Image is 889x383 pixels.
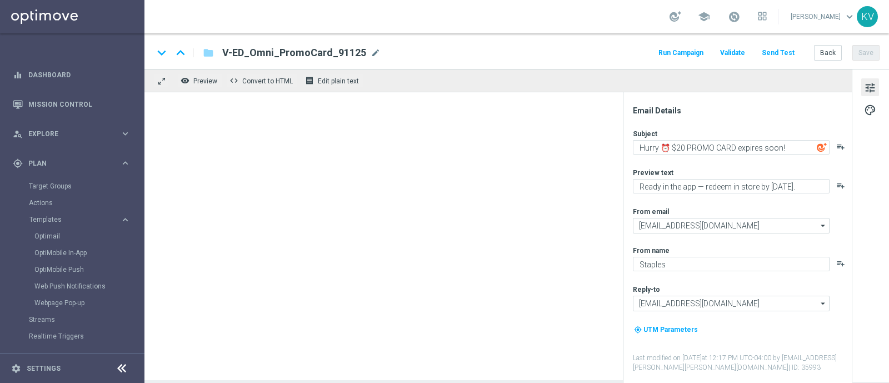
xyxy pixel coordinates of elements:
[720,49,745,57] span: Validate
[29,198,116,207] a: Actions
[861,101,879,118] button: palette
[120,215,131,225] i: keyboard_arrow_right
[12,130,131,138] button: person_search Explore keyboard_arrow_right
[120,158,131,168] i: keyboard_arrow_right
[29,215,131,224] button: Templates keyboard_arrow_right
[818,218,829,233] i: arrow_drop_down
[13,158,23,168] i: gps_fixed
[28,131,120,137] span: Explore
[12,100,131,109] button: Mission Control
[633,285,660,294] label: Reply-to
[305,76,314,85] i: receipt
[12,71,131,79] button: equalizer Dashboard
[788,364,821,371] span: | ID: 35993
[29,216,120,223] div: Templates
[836,142,845,151] button: playlist_add
[27,365,61,372] a: Settings
[153,44,170,61] i: keyboard_arrow_down
[178,73,222,88] button: remove_red_eye Preview
[633,106,851,116] div: Email Details
[634,326,642,334] i: my_location
[34,265,116,274] a: OptiMobile Push
[718,46,747,61] button: Validate
[28,160,120,167] span: Plan
[34,245,143,261] div: OptiMobile In-App
[34,261,143,278] div: OptiMobile Push
[193,77,217,85] span: Preview
[202,44,215,62] button: folder
[222,46,366,59] span: V-ED_Omni_PromoCard_91125
[843,11,856,23] span: keyboard_arrow_down
[633,207,669,216] label: From email
[29,311,143,328] div: Streams
[760,46,796,61] button: Send Test
[120,128,131,139] i: keyboard_arrow_right
[864,103,876,117] span: palette
[633,246,670,255] label: From name
[34,228,143,245] div: Optimail
[29,211,143,311] div: Templates
[29,178,143,195] div: Target Groups
[633,130,657,138] label: Subject
[318,77,359,85] span: Edit plain text
[181,76,189,85] i: remove_red_eye
[864,81,876,95] span: tune
[13,158,120,168] div: Plan
[229,76,238,85] span: code
[29,182,116,191] a: Target Groups
[29,332,116,341] a: Realtime Triggers
[34,232,116,241] a: Optimail
[13,129,120,139] div: Explore
[814,45,842,61] button: Back
[302,73,364,88] button: receipt Edit plain text
[13,89,131,119] div: Mission Control
[29,216,109,223] span: Templates
[657,46,705,61] button: Run Campaign
[633,168,673,177] label: Preview text
[633,218,830,233] input: Select
[242,77,293,85] span: Convert to HTML
[852,45,880,61] button: Save
[28,60,131,89] a: Dashboard
[172,44,189,61] i: keyboard_arrow_up
[818,296,829,311] i: arrow_drop_down
[698,11,710,23] span: school
[34,278,143,295] div: Web Push Notifications
[633,354,851,372] label: Last modified on [DATE] at 12:17 PM UTC-04:00 by [EMAIL_ADDRESS][PERSON_NAME][PERSON_NAME][DOMAIN...
[34,295,143,311] div: Webpage Pop-up
[13,70,23,80] i: equalizer
[857,6,878,27] div: KV
[29,328,143,345] div: Realtime Triggers
[34,299,116,307] a: Webpage Pop-up
[12,159,131,168] button: gps_fixed Plan keyboard_arrow_right
[203,46,214,59] i: folder
[11,364,21,374] i: settings
[633,324,699,336] button: my_location UTM Parameters
[34,248,116,257] a: OptiMobile In-App
[13,129,23,139] i: person_search
[34,282,116,291] a: Web Push Notifications
[13,60,131,89] div: Dashboard
[836,259,845,268] button: playlist_add
[371,48,381,58] span: mode_edit
[817,142,827,152] img: optiGenie.svg
[861,78,879,96] button: tune
[29,315,116,324] a: Streams
[29,195,143,211] div: Actions
[28,89,131,119] a: Mission Control
[790,8,857,25] a: [PERSON_NAME]keyboard_arrow_down
[836,181,845,190] button: playlist_add
[633,296,830,311] input: Select
[643,326,698,334] span: UTM Parameters
[227,73,298,88] button: code Convert to HTML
